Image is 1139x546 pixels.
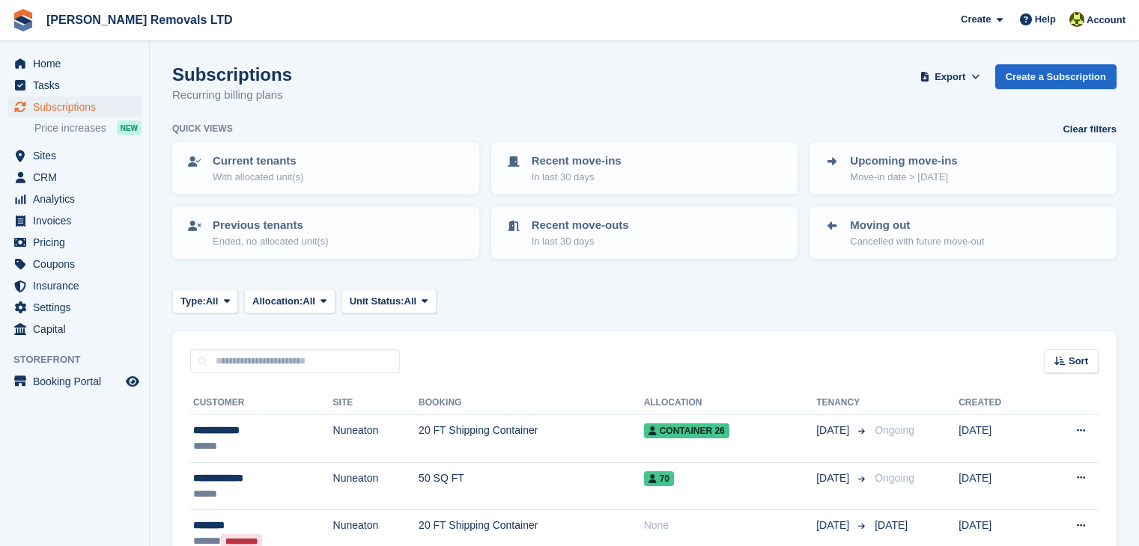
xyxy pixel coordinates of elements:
a: menu [7,167,142,188]
a: menu [7,188,142,209]
span: Invoices [33,210,123,231]
span: All [206,294,219,309]
a: Create a Subscription [995,64,1117,89]
th: Tenancy [816,391,869,415]
td: Nuneaton [333,415,419,463]
p: Cancelled with future move-out [850,234,984,249]
span: Booking Portal [33,371,123,392]
div: None [644,518,817,533]
span: Subscriptions [33,96,123,117]
span: Ongoing [875,472,914,484]
a: menu [7,319,142,340]
span: Analytics [33,188,123,209]
p: With allocated unit(s) [213,170,303,185]
th: Customer [190,391,333,415]
span: [DATE] [816,470,852,486]
span: [DATE] [875,519,908,531]
p: Moving out [850,217,984,234]
a: menu [7,232,142,253]
p: Recent move-ins [532,153,622,170]
p: In last 30 days [532,170,622,185]
button: Export [917,64,983,89]
a: menu [7,275,142,296]
p: Ended, no allocated unit(s) [213,234,329,249]
td: [DATE] [959,462,1039,510]
th: Booking [419,391,644,415]
a: menu [7,210,142,231]
h6: Quick views [172,122,233,135]
span: Capital [33,319,123,340]
a: Upcoming move-ins Move-in date > [DATE] [811,144,1115,193]
a: menu [7,254,142,274]
p: Previous tenants [213,217,329,234]
td: 20 FT Shipping Container [419,415,644,463]
span: Ongoing [875,424,914,436]
a: Previous tenants Ended, no allocated unit(s) [174,208,478,257]
span: Tasks [33,75,123,96]
a: menu [7,53,142,74]
td: [DATE] [959,415,1039,463]
p: Recent move-outs [532,217,629,234]
span: Container 26 [644,423,729,438]
span: Sites [33,145,123,166]
span: Create [961,12,991,27]
a: menu [7,96,142,117]
span: All [303,294,315,309]
span: Type: [180,294,206,309]
span: Unit Status: [350,294,404,309]
img: stora-icon-8386f47178a22dfd0bd8f6a31ec36ba5ce8667c1dd55bd0f319d3a0aa187defe.svg [12,9,34,31]
td: Nuneaton [333,462,419,510]
a: Preview store [124,372,142,390]
a: [PERSON_NAME] Removals LTD [40,7,239,32]
img: Sean Glenn [1069,12,1084,27]
a: Current tenants With allocated unit(s) [174,144,478,193]
span: CRM [33,167,123,188]
span: Help [1035,12,1056,27]
span: All [404,294,417,309]
p: Upcoming move-ins [850,153,957,170]
p: Recurring billing plans [172,87,292,104]
span: Settings [33,297,123,318]
a: Recent move-ins In last 30 days [493,144,797,193]
span: [DATE] [816,423,852,438]
a: menu [7,371,142,392]
span: Home [33,53,123,74]
p: In last 30 days [532,234,629,249]
th: Created [959,391,1039,415]
div: NEW [117,120,142,135]
span: Allocation: [252,294,303,309]
a: menu [7,297,142,318]
th: Site [333,391,419,415]
button: Unit Status: All [341,289,437,313]
span: Pricing [33,232,123,253]
a: Price increases NEW [34,120,142,136]
span: Account [1087,13,1126,28]
span: Insurance [33,275,123,296]
span: Storefront [13,352,149,367]
th: Allocation [644,391,817,415]
span: [DATE] [816,518,852,533]
span: Coupons [33,254,123,274]
button: Type: All [172,289,238,313]
a: Clear filters [1063,122,1117,137]
span: Export [935,70,965,85]
a: Recent move-outs In last 30 days [493,208,797,257]
p: Move-in date > [DATE] [850,170,957,185]
a: menu [7,145,142,166]
span: Sort [1069,354,1088,369]
span: Price increases [34,121,106,135]
p: Current tenants [213,153,303,170]
td: 50 SQ FT [419,462,644,510]
h1: Subscriptions [172,64,292,85]
a: menu [7,75,142,96]
a: Moving out Cancelled with future move-out [811,208,1115,257]
button: Allocation: All [244,289,335,313]
span: 70 [644,471,674,486]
